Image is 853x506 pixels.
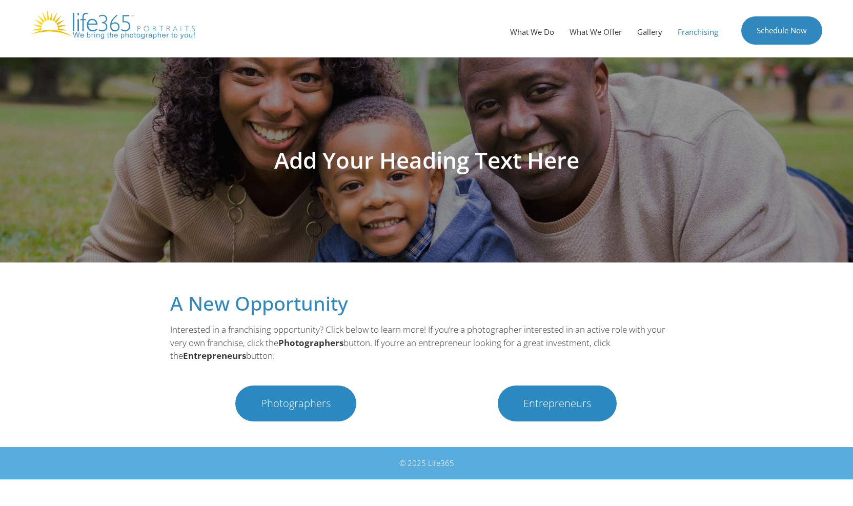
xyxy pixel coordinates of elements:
a: Schedule Now [741,16,822,45]
a: Entrepreneurs [498,386,617,421]
a: Franchising [670,16,726,47]
span: Photographers [261,398,331,409]
h1: Add Your Heading Text Here [139,149,714,171]
p: Interested in a franchising opportunity? Click below to learn more! If you’re a photographer inte... [170,323,683,362]
a: Photographers [235,386,356,421]
span: Entrepreneurs [523,398,591,409]
img: Life365 [31,10,195,39]
div: © 2025 Life365 [145,457,708,469]
a: Gallery [629,16,670,47]
a: What We Do [502,16,562,47]
b: Photographers [278,337,343,349]
h2: A New Opportunity [170,293,683,313]
b: Entrepreneurs [183,350,246,361]
a: What We Offer [562,16,629,47]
